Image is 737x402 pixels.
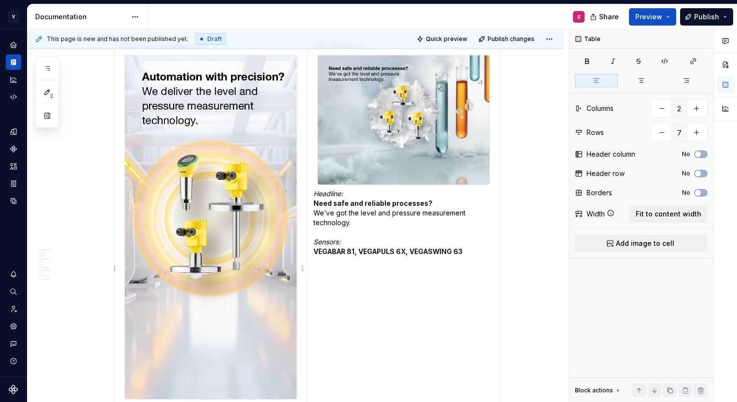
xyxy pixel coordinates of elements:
[587,188,612,198] div: Borders
[6,301,21,317] a: Invite team
[6,159,21,174] a: Assets
[6,54,21,70] a: Documentation
[587,169,625,178] div: Header row
[35,12,126,22] div: Documentation
[207,35,222,43] span: Draft
[682,150,690,158] label: No
[125,55,297,399] img: caed2d76-69d3-44ee-9d91-33ec311512b8.jpg
[575,384,622,397] div: Block actions
[6,319,21,334] a: Settings
[575,387,613,394] div: Block actions
[587,209,605,219] div: Width
[636,209,701,219] span: Fit to content width
[6,284,21,299] button: Search ⌘K
[682,189,690,197] label: No
[6,141,21,157] a: Components
[6,72,21,87] a: Analytics
[314,189,494,285] p: We’ve got the level and pressure measurement technology.
[47,35,188,43] span: This page is new and has not been published yet.
[318,55,490,184] img: 33569b98-b815-4600-a805-420d4d8daca3.jpg
[6,89,21,105] a: Code automation
[476,32,539,46] button: Publish changes
[414,32,472,46] button: Quick preview
[599,12,619,22] span: Share
[488,35,534,43] span: Publish changes
[6,193,21,209] a: Data sources
[6,336,21,351] button: Contact support
[314,247,463,255] strong: VEGABAR 81, VEGAPULS 6X, VEGASWING 63
[587,104,614,113] div: Columns
[314,199,433,207] strong: Need safe and reliable processes?
[577,13,581,21] div: S
[575,235,708,252] button: Add image to cell
[47,92,55,100] span: 2
[426,35,467,43] span: Quick preview
[6,37,21,53] a: Home
[2,6,25,27] button: V
[9,385,18,394] svg: Supernova Logo
[314,189,343,198] em: Headline:
[8,11,19,23] div: V
[587,149,635,159] div: Header column
[694,12,719,22] span: Publish
[629,8,676,26] button: Preview
[682,170,690,177] label: No
[314,238,341,246] em: Sensors:
[585,8,625,26] button: Share
[587,128,604,137] div: Rows
[6,124,21,139] a: Design tokens
[635,12,662,22] span: Preview
[6,267,21,282] button: Notifications
[616,239,674,248] span: Add image to cell
[629,205,708,223] button: Fit to content width
[680,8,733,26] button: Publish
[6,176,21,191] a: Storybook stories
